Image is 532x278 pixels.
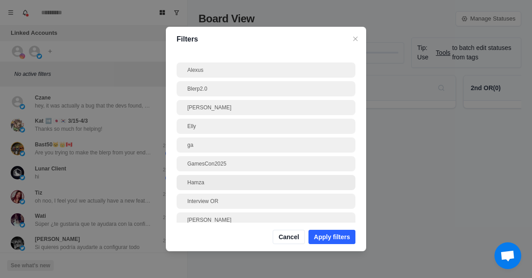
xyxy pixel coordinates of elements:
div: Ouvrir le chat [494,242,521,269]
div: Elly [187,122,345,130]
div: Interview OR [187,197,345,205]
div: Alexus [187,66,345,74]
button: Close [350,33,361,44]
div: [PERSON_NAME] [187,104,345,112]
div: Hamza [187,178,345,187]
div: GamesCon2025 [187,160,345,168]
p: Filters [177,34,355,45]
button: Apply filters [308,230,355,244]
div: Blerp2.0 [187,85,345,93]
button: Cancel [273,230,305,244]
div: ga [187,141,345,149]
div: [PERSON_NAME] [187,216,345,224]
